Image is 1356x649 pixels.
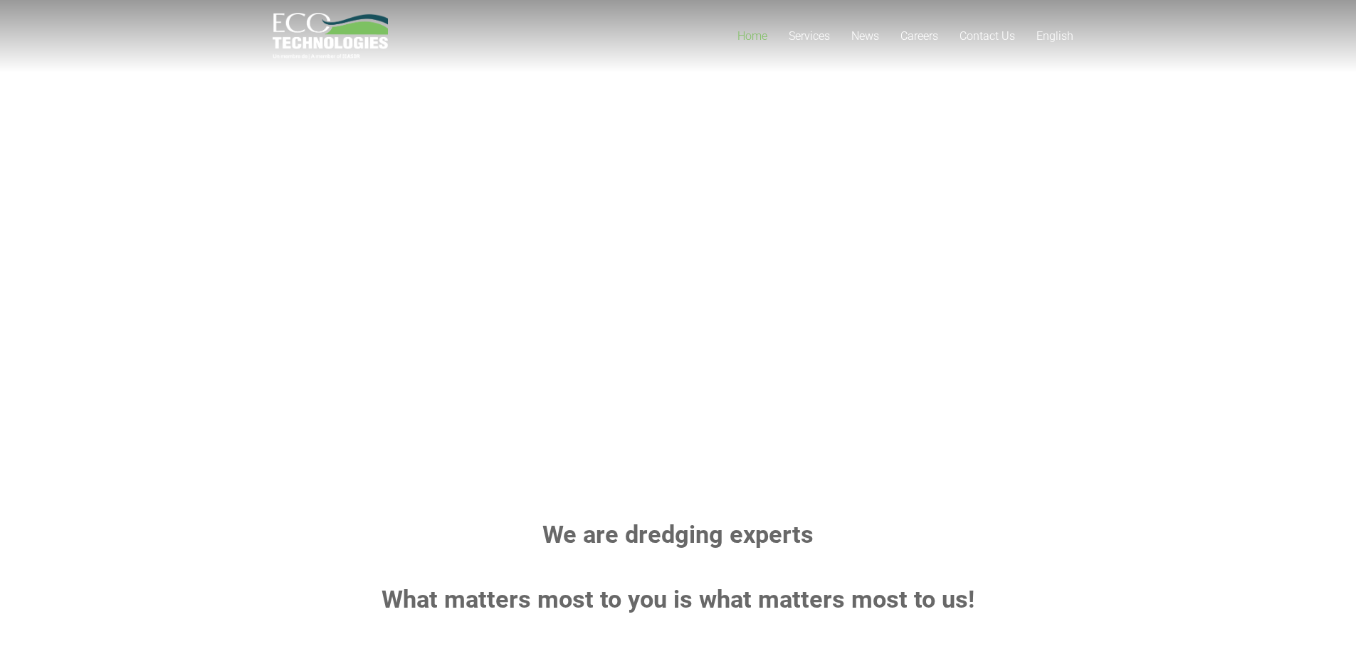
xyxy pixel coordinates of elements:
strong: We are dredging experts [542,520,814,549]
span: Careers [900,29,938,43]
span: Contact Us [960,29,1015,43]
a: logo_EcoTech_ASDR_RGB [273,13,389,59]
span: Home [737,29,767,43]
strong: What matters most to you is what matters most to us! [382,585,974,613]
span: Services [789,29,830,43]
span: News [851,29,879,43]
span: English [1036,29,1073,43]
